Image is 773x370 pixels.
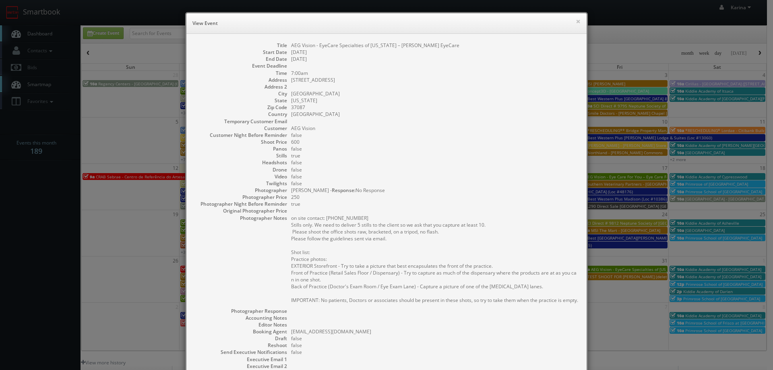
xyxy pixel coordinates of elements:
[194,328,287,335] dt: Booking Agent
[291,76,579,83] dd: [STREET_ADDRESS]
[194,145,287,152] dt: Panos
[194,56,287,62] dt: End Date
[194,97,287,104] dt: State
[194,152,287,159] dt: Stills
[194,349,287,356] dt: Send Executive Notifications
[291,132,579,138] dd: false
[291,49,579,56] dd: [DATE]
[194,70,287,76] dt: Time
[291,173,579,180] dd: false
[194,215,287,221] dt: Photographer Notes
[332,187,355,194] b: Response:
[194,180,287,187] dt: Twilights
[194,201,287,207] dt: Photographer Night Before Reminder
[194,159,287,166] dt: Headshots
[194,118,287,125] dt: Temporary Customer Email
[291,201,579,207] dd: true
[194,104,287,111] dt: Zip Code
[194,363,287,370] dt: Executive Email 2
[194,42,287,49] dt: Title
[194,335,287,342] dt: Draft
[291,97,579,104] dd: [US_STATE]
[291,328,579,335] dd: [EMAIL_ADDRESS][DOMAIN_NAME]
[291,125,579,132] dd: AEG Vision
[291,159,579,166] dd: false
[194,321,287,328] dt: Editor Notes
[194,342,287,349] dt: Reshoot
[576,19,581,24] button: ×
[291,138,579,145] dd: 600
[291,111,579,118] dd: [GEOGRAPHIC_DATA]
[194,125,287,132] dt: Customer
[194,111,287,118] dt: Country
[291,349,579,356] dd: false
[291,215,579,304] pre: on site contact: [PHONE_NUMBER] Stills only. We need to deliver 5 stills to the client so we ask ...
[291,335,579,342] dd: false
[194,138,287,145] dt: Shoot Price
[291,152,579,159] dd: true
[291,145,579,152] dd: false
[194,194,287,201] dt: Photographer Price
[194,62,287,69] dt: Event Deadline
[194,132,287,138] dt: Customer Night Before Reminder
[194,83,287,90] dt: Address 2
[291,90,579,97] dd: [GEOGRAPHIC_DATA]
[194,187,287,194] dt: Photographer
[194,90,287,97] dt: City
[194,314,287,321] dt: Accounting Notes
[291,180,579,187] dd: false
[291,342,579,349] dd: false
[291,166,579,173] dd: false
[194,356,287,363] dt: Executive Email 1
[194,76,287,83] dt: Address
[194,308,287,314] dt: Photographer Response
[192,19,581,27] h6: View Event
[194,207,287,214] dt: Original Photographer Price
[291,104,579,111] dd: 37087
[194,173,287,180] dt: Video
[194,49,287,56] dt: Start Date
[291,194,579,201] dd: 250
[291,56,579,62] dd: [DATE]
[291,187,579,194] dd: [PERSON_NAME] - No Response
[291,42,579,49] dd: AEG Vision - EyeCare Specialties of [US_STATE] – [PERSON_NAME] EyeCare
[291,70,579,76] dd: 7:00am
[194,166,287,173] dt: Drone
